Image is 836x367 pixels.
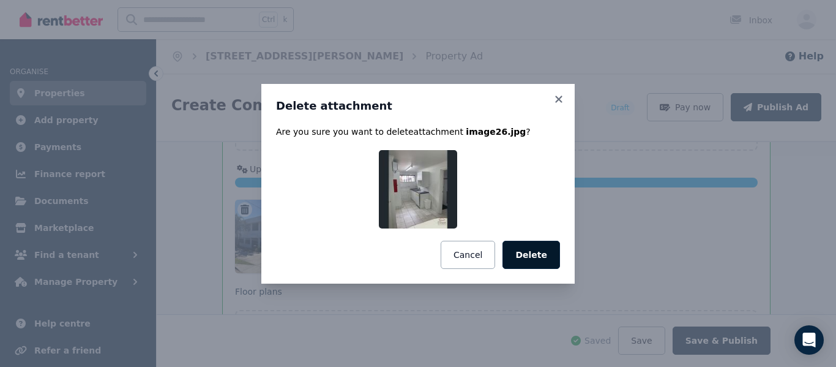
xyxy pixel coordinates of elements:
p: Are you sure you want to delete attachment ? [276,126,560,138]
div: Open Intercom Messenger [794,325,824,355]
button: Cancel [441,241,495,269]
span: image26.jpg [466,127,526,137]
button: Delete [502,241,560,269]
img: image26.jpg [379,150,457,229]
h3: Delete attachment [276,99,560,113]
